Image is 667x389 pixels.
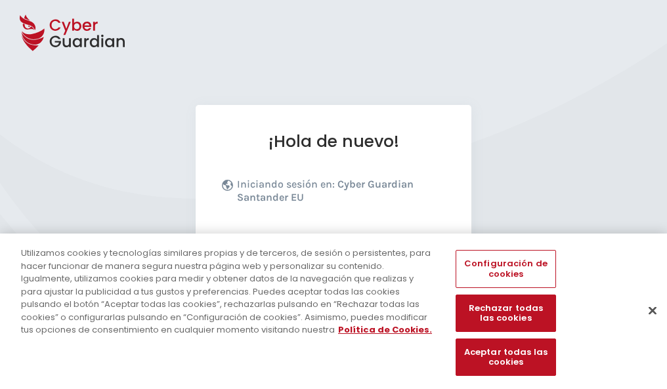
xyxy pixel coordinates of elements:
[456,338,555,376] button: Aceptar todas las cookies
[456,295,555,332] button: Rechazar todas las cookies
[21,247,436,337] div: Utilizamos cookies y tecnologías similares propias y de terceros, de sesión o persistentes, para ...
[222,131,445,152] h1: ¡Hola de nuevo!
[456,250,555,287] button: Configuración de cookies
[638,296,667,325] button: Cerrar
[237,178,414,203] b: Cyber Guardian Santander EU
[338,323,432,336] a: Más información sobre su privacidad, se abre en una nueva pestaña
[237,178,442,211] p: Iniciando sesión en:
